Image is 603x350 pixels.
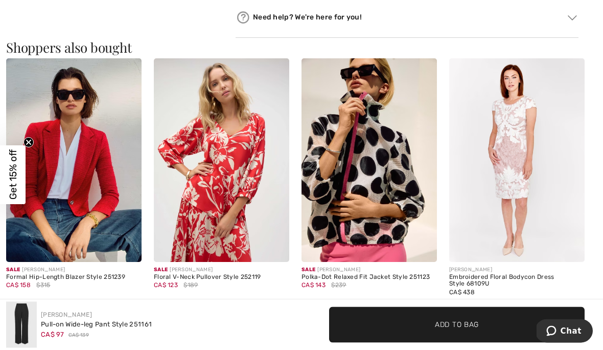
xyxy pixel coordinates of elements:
img: Polka-Dot Relaxed Fit Jacket Style 251123 [301,59,437,262]
span: CA$ 97 [41,331,64,338]
div: Pull-on Wide-leg Pant Style 251161 [41,319,152,330]
button: Close teaser [24,138,34,148]
span: $239 [331,281,346,290]
span: CA$ 158 [6,282,31,289]
span: Sale [154,267,168,273]
div: Embroidered Floral Bodycon Dress Style 68109U [449,274,585,289]
div: Need help? We're here for you! [236,10,578,26]
div: Formal Hip-Length Blazer Style 251239 [6,274,142,281]
div: Floral V-Neck Pullover Style 252119 [154,274,289,281]
span: CA$ 438 [449,289,475,296]
div: [PERSON_NAME] [6,267,142,274]
img: Embroidered Floral Bodycon Dress Style 68109U [449,59,585,262]
span: CA$ 123 [154,282,178,289]
img: Arrow2.svg [568,15,577,20]
span: Sale [6,267,20,273]
a: [PERSON_NAME] [41,311,92,318]
img: Pull-On Wide-Leg Pant Style 251161 [6,302,37,348]
span: Add to Bag [435,319,479,330]
span: $315 [36,281,50,290]
div: [PERSON_NAME] [301,267,437,274]
iframe: Opens a widget where you can chat to one of our agents [537,319,593,345]
div: [PERSON_NAME] [449,267,585,274]
span: $189 [183,281,198,290]
h3: Shoppers also bought [6,41,597,55]
div: Polka-Dot Relaxed Fit Jacket Style 251123 [301,274,437,281]
button: Add to Bag [329,307,585,343]
span: Sale [301,267,315,273]
img: Formal Hip-Length Blazer Style 251239 [6,59,142,262]
span: CA$ 139 [68,332,89,339]
div: [PERSON_NAME] [154,267,289,274]
img: Floral V-Neck Pullover Style 252119 [154,59,289,262]
span: Get 15% off [7,150,19,200]
span: CA$ 143 [301,282,326,289]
